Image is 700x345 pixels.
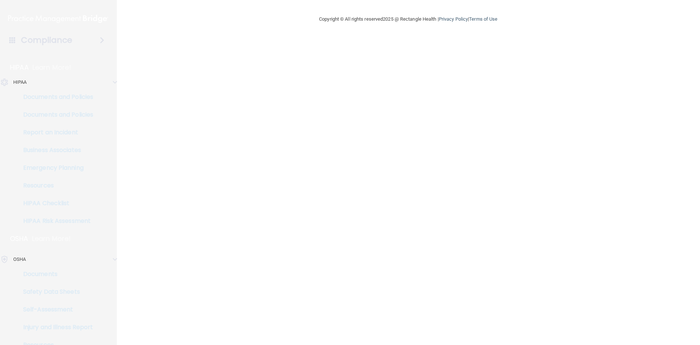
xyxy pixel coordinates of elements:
div: Copyright © All rights reserved 2025 @ Rectangle Health | | [274,7,543,31]
p: Documents [5,270,105,278]
p: Report an Incident [5,129,105,136]
p: HIPAA [10,63,29,72]
p: OSHA [10,234,28,243]
p: Injury and Illness Report [5,324,105,331]
p: OSHA [13,255,26,264]
p: Learn More! [32,234,71,243]
p: Safety Data Sheets [5,288,105,296]
p: Self-Assessment [5,306,105,313]
p: HIPAA [13,78,27,87]
p: HIPAA Checklist [5,200,105,207]
p: Emergency Planning [5,164,105,172]
h4: Compliance [21,35,72,45]
p: Resources [5,182,105,189]
p: HIPAA Risk Assessment [5,217,105,225]
img: PMB logo [8,11,108,26]
p: Business Associates [5,146,105,154]
p: Documents and Policies [5,93,105,101]
a: Terms of Use [469,16,497,22]
p: Learn More! [32,63,71,72]
p: Documents and Policies [5,111,105,118]
a: Privacy Policy [439,16,468,22]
